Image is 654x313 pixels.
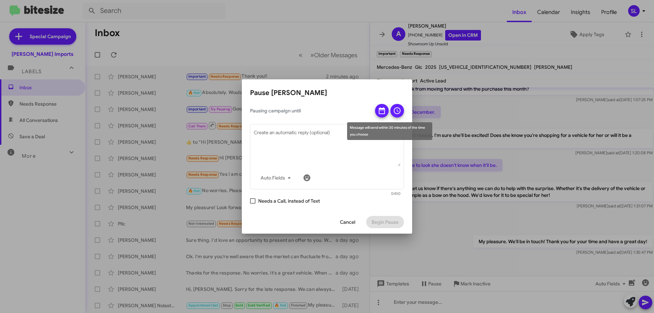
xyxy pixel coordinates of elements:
[261,172,293,184] span: Auto Fields
[372,216,399,228] span: Begin Pause
[258,197,320,205] span: Needs a Call, instead of Text
[255,172,299,184] button: Auto Fields
[391,192,401,196] mat-hint: 0/450
[366,216,404,228] button: Begin Pause
[250,88,404,98] h2: Pause [PERSON_NAME]
[340,216,355,228] span: Cancel
[334,216,361,228] button: Cancel
[250,107,369,114] span: Pausing campaign until
[347,122,432,140] div: Message will send within 30 minutes of the time you choose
